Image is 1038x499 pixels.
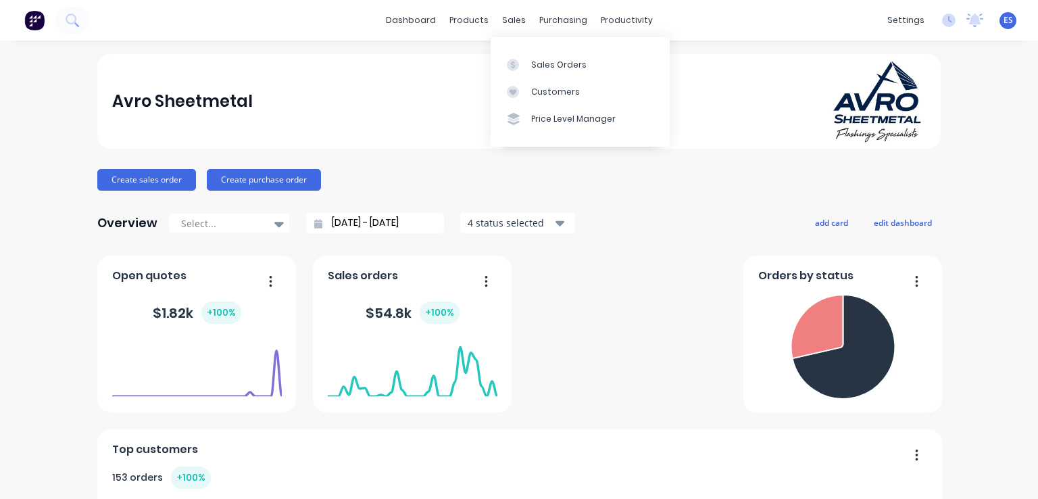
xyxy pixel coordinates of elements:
[112,268,187,284] span: Open quotes
[531,59,587,71] div: Sales Orders
[491,51,670,78] a: Sales Orders
[366,302,460,324] div: $ 54.8k
[468,216,553,230] div: 4 status selected
[420,302,460,324] div: + 100 %
[531,86,580,98] div: Customers
[495,10,533,30] div: sales
[531,113,616,125] div: Price Level Manager
[207,169,321,191] button: Create purchase order
[594,10,660,30] div: productivity
[24,10,45,30] img: Factory
[460,213,575,233] button: 4 status selected
[379,10,443,30] a: dashboard
[806,214,857,231] button: add card
[171,467,211,489] div: + 100 %
[443,10,495,30] div: products
[881,10,931,30] div: settings
[97,210,157,237] div: Overview
[153,302,241,324] div: $ 1.82k
[865,214,941,231] button: edit dashboard
[201,302,241,324] div: + 100 %
[1004,14,1013,26] span: ES
[97,169,196,191] button: Create sales order
[112,88,253,115] div: Avro Sheetmetal
[491,78,670,105] a: Customers
[491,105,670,133] a: Price Level Manager
[112,442,198,458] span: Top customers
[831,60,926,143] img: Avro Sheetmetal
[328,268,398,284] span: Sales orders
[533,10,594,30] div: purchasing
[758,268,854,284] span: Orders by status
[112,467,211,489] div: 153 orders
